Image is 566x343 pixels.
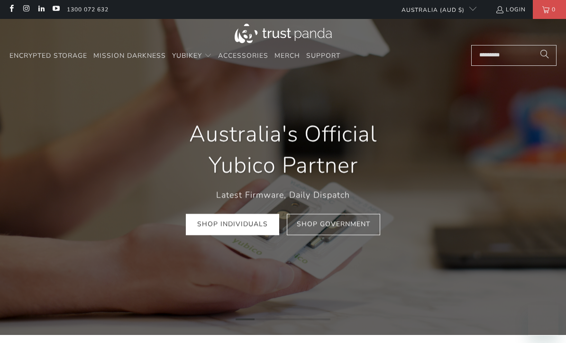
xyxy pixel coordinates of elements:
[528,305,558,335] iframe: Button to launch messaging window
[274,51,300,60] span: Merch
[292,318,311,320] li: Page dot 4
[186,214,279,235] a: Shop Individuals
[533,45,557,66] button: Search
[93,45,166,67] a: Mission Darkness
[306,51,340,60] span: Support
[255,318,274,320] li: Page dot 2
[9,45,340,67] nav: Translation missing: en.navigation.header.main_nav
[274,45,300,67] a: Merch
[236,318,255,320] li: Page dot 1
[37,6,45,13] a: Trust Panda Australia on LinkedIn
[7,6,15,13] a: Trust Panda Australia on Facebook
[172,45,212,67] summary: YubiKey
[471,45,557,66] input: Search...
[287,214,380,235] a: Shop Government
[235,24,332,43] img: Trust Panda Australia
[274,318,292,320] li: Page dot 3
[218,45,268,67] a: Accessories
[495,4,526,15] a: Login
[306,45,340,67] a: Support
[9,51,87,60] span: Encrypted Storage
[52,6,60,13] a: Trust Panda Australia on YouTube
[311,318,330,320] li: Page dot 5
[218,51,268,60] span: Accessories
[161,119,405,181] h1: Australia's Official Yubico Partner
[22,6,30,13] a: Trust Panda Australia on Instagram
[9,45,87,67] a: Encrypted Storage
[172,51,202,60] span: YubiKey
[93,51,166,60] span: Mission Darkness
[161,188,405,202] p: Latest Firmware, Daily Dispatch
[67,4,109,15] a: 1300 072 632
